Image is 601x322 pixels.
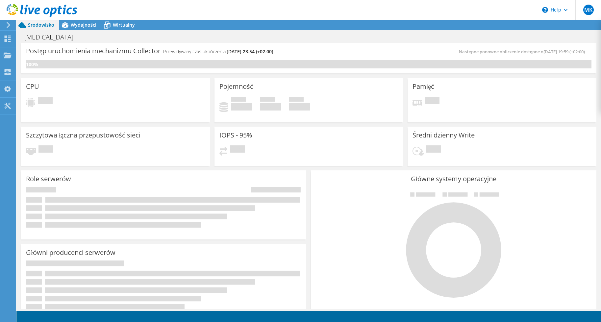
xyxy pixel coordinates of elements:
[413,83,434,90] h3: Pamięć
[38,145,53,154] span: Oczekuje
[426,145,441,154] span: Oczekuje
[21,34,84,41] h1: [MEDICAL_DATA]
[413,132,475,139] h3: Średni dzienny Write
[38,97,53,106] span: Oczekuje
[26,132,140,139] h3: Szczytowa łączna przepustowość sieci
[316,175,591,183] h3: Główne systemy operacyjne
[113,22,135,28] span: Wirtualny
[425,97,439,106] span: Oczekuje
[26,249,115,256] h3: Główni producenci serwerów
[289,103,310,111] h4: 0 GiB
[583,5,594,15] span: MK
[26,83,39,90] h3: CPU
[459,49,588,55] span: Następne ponowne obliczenie dostępne o
[231,103,252,111] h4: 0 GiB
[260,103,281,111] h4: 0 GiB
[163,48,273,55] h4: Przewidywany czas ukończenia:
[71,22,96,28] span: Wydajności
[26,175,71,183] h3: Role serwerów
[289,97,304,103] span: Łącznie
[219,83,253,90] h3: Pojemność
[230,145,245,154] span: Oczekuje
[260,97,275,103] span: Wolne
[231,97,246,103] span: Użytkownik
[28,22,54,28] span: Środowisko
[542,7,548,13] svg: \n
[227,48,273,55] span: [DATE] 23:54 (+02:00)
[543,49,585,55] span: [DATE] 19:59 (+02:00)
[219,132,252,139] h3: IOPS - 95%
